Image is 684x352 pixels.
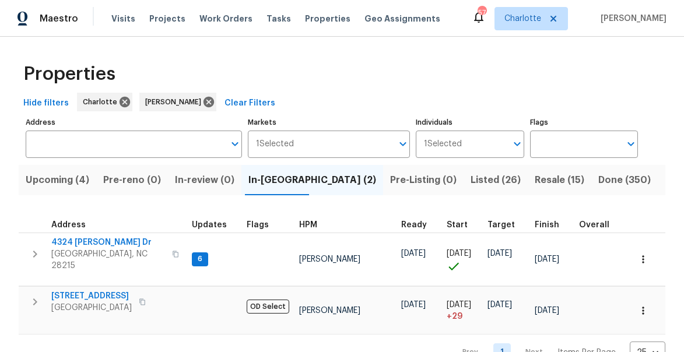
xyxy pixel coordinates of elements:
[535,172,584,188] span: Resale (15)
[623,136,639,152] button: Open
[51,302,132,314] span: [GEOGRAPHIC_DATA]
[26,172,89,188] span: Upcoming (4)
[19,93,73,114] button: Hide filters
[247,221,269,229] span: Flags
[51,290,132,302] span: [STREET_ADDRESS]
[227,136,243,152] button: Open
[364,13,440,24] span: Geo Assignments
[299,307,360,315] span: [PERSON_NAME]
[487,221,525,229] div: Target renovation project end date
[487,221,515,229] span: Target
[149,13,185,24] span: Projects
[83,96,122,108] span: Charlotte
[447,221,468,229] span: Start
[535,221,570,229] div: Projected renovation finish date
[266,15,291,23] span: Tasks
[401,221,437,229] div: Earliest renovation start date (first business day after COE or Checkout)
[447,249,471,258] span: [DATE]
[401,221,427,229] span: Ready
[23,96,69,111] span: Hide filters
[401,301,426,309] span: [DATE]
[193,254,207,264] span: 6
[199,13,252,24] span: Work Orders
[23,68,115,80] span: Properties
[139,93,216,111] div: [PERSON_NAME]
[247,300,289,314] span: OD Select
[248,172,376,188] span: In-[GEOGRAPHIC_DATA] (2)
[424,139,462,149] span: 1 Selected
[509,136,525,152] button: Open
[305,13,350,24] span: Properties
[111,13,135,24] span: Visits
[299,255,360,263] span: [PERSON_NAME]
[447,301,471,309] span: [DATE]
[248,119,410,126] label: Markets
[596,13,667,24] span: [PERSON_NAME]
[535,221,559,229] span: Finish
[77,93,132,111] div: Charlotte
[535,307,559,315] span: [DATE]
[395,136,411,152] button: Open
[416,119,524,126] label: Individuals
[26,119,242,126] label: Address
[598,172,651,188] span: Done (350)
[145,96,206,108] span: [PERSON_NAME]
[487,249,512,258] span: [DATE]
[535,255,559,263] span: [DATE]
[579,221,609,229] span: Overall
[51,248,165,272] span: [GEOGRAPHIC_DATA], NC 28215
[256,139,294,149] span: 1 Selected
[192,221,227,229] span: Updates
[504,13,541,24] span: Charlotte
[51,221,86,229] span: Address
[442,287,483,335] td: Project started 29 days late
[530,119,638,126] label: Flags
[40,13,78,24] span: Maestro
[51,237,165,248] span: 4324 [PERSON_NAME] Dr
[220,93,280,114] button: Clear Filters
[103,172,161,188] span: Pre-reno (0)
[401,249,426,258] span: [DATE]
[579,221,620,229] div: Days past target finish date
[442,233,483,286] td: Project started on time
[447,311,462,322] span: + 29
[299,221,317,229] span: HPM
[390,172,457,188] span: Pre-Listing (0)
[225,96,275,111] span: Clear Filters
[447,221,478,229] div: Actual renovation start date
[487,301,512,309] span: [DATE]
[175,172,234,188] span: In-review (0)
[471,172,521,188] span: Listed (26)
[478,7,486,19] div: 57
